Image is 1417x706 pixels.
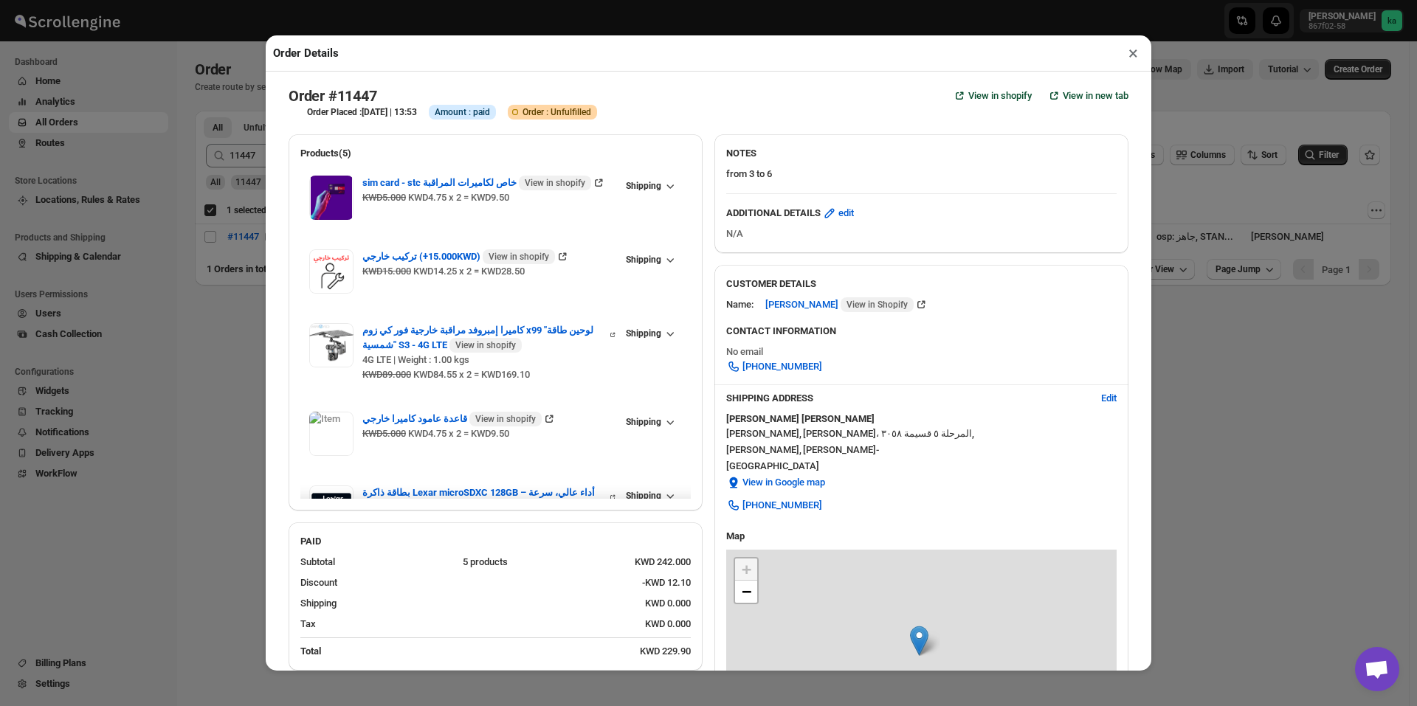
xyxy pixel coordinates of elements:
[1123,43,1144,63] button: ×
[523,106,591,118] span: Order : Unfulfilled
[726,413,875,424] b: [PERSON_NAME] [PERSON_NAME]
[406,192,509,203] span: KWD4.75 x 2 = KWD9.50
[626,180,661,192] span: Shipping
[726,148,756,159] b: NOTES
[300,555,451,570] div: Subtotal
[300,646,321,657] b: Total
[1038,84,1137,108] button: View in new tab
[300,617,633,631] div: Tax
[300,146,691,161] h2: Products(5)
[362,107,417,117] b: [DATE] | 13:53
[765,297,914,312] span: [PERSON_NAME]
[726,297,754,312] div: Name:
[411,369,530,380] span: KWD84.55 x 2 = KWD169.10
[307,106,417,118] h3: Order Placed :
[362,323,608,353] span: كاميرا إمبروفد مراقبة خارجية فور كي زوم x99 "لوحين طاقة شمسية" S3 - 4G LTE
[362,369,411,380] strike: KWD89.000
[838,206,854,221] span: edit
[1063,89,1128,103] span: View in new tab
[1092,387,1125,410] button: Edit
[726,167,1117,181] p: from 3 to 6
[362,176,591,190] span: sim card - stc خاص لكاميرات المراقبة
[626,328,661,339] span: Shipping
[525,177,585,189] span: View in shopify
[617,176,682,196] button: Shipping
[617,485,682,506] button: Shipping
[617,323,682,344] button: Shipping
[742,498,822,513] span: [PHONE_NUMBER]
[726,459,1117,474] span: [GEOGRAPHIC_DATA]
[726,346,763,357] span: No email
[309,249,354,294] img: Item
[640,644,691,659] div: KWD 229.90
[362,354,391,365] span: 4G LTE
[311,176,352,220] img: Item
[626,490,661,502] span: Shipping
[362,266,411,277] strike: KWD15.000
[742,560,751,578] span: +
[362,413,556,424] a: قاعدة عامود كاميرا خارجي View in shopify
[362,325,617,336] a: كاميرا إمبروفد مراقبة خارجية فور كي زوم x99 "لوحين طاقة شمسية" S3 - 4G LTE View in shopify
[1355,647,1399,691] div: Open chat
[489,251,549,263] span: View in shopify
[726,529,1117,544] h3: Map
[726,443,801,457] span: [PERSON_NAME] ,
[645,617,691,631] div: KWD 0.000
[726,426,801,441] span: [PERSON_NAME] ,
[362,412,542,426] span: قاعدة عامود كاميرا خارجي
[435,106,490,118] span: Amount : paid
[910,626,928,656] img: Marker
[943,84,1041,108] a: View in shopify
[626,416,661,428] span: Shipping
[726,391,1089,406] h3: SHIPPING ADDRESS
[717,355,831,378] a: [PHONE_NUMBER]
[645,596,691,611] div: KWD 0.000
[362,487,617,498] a: بطاقة ذاكرة Lexar microSDXC 128GB – أداء عالي، سرعة 633x، فئة A1، V30، U3 View in shopify
[362,251,570,262] a: تركيب خارجي (+15.000KWD) View in shopify
[617,249,682,270] button: Shipping
[717,494,831,517] a: [PHONE_NUMBER]
[735,558,757,581] a: Zoom in
[726,277,1117,291] h3: CUSTOMER DETAILS
[300,575,630,590] div: Discount
[362,192,406,203] strike: KWD5.000
[803,426,974,441] span: [PERSON_NAME]، المرحلة ٥ قسيمة ٣٠٥٨ ,
[726,228,743,239] span: N/A
[642,575,691,590] div: -KWD 12.10
[742,582,751,601] span: −
[968,89,1032,103] span: View in shopify
[362,428,406,439] strike: KWD5.000
[289,87,377,105] h2: Order #11447
[309,485,354,530] img: Item
[726,206,821,221] b: ADDITIONAL DETAILS
[1101,391,1117,406] span: Edit
[717,471,834,494] button: View in Google map
[813,201,863,225] button: edit
[300,534,691,549] h2: PAID
[362,249,555,264] span: تركيب خارجي (+15.000KWD)
[726,324,1117,339] h3: CONTACT INFORMATION
[765,299,928,310] a: [PERSON_NAME] View in Shopify
[635,555,691,570] div: KWD 242.000
[735,581,757,603] a: Zoom out
[742,359,822,374] span: [PHONE_NUMBER]
[406,428,509,439] span: KWD4.75 x 2 = KWD9.50
[626,254,661,266] span: Shipping
[617,412,682,432] button: Shipping
[300,596,633,611] div: Shipping
[411,266,525,277] span: KWD14.25 x 2 = KWD28.50
[803,443,879,457] span: [PERSON_NAME] -
[391,354,469,365] span: | Weight : 1.00 kgs
[475,413,536,425] span: View in shopify
[309,323,354,367] img: Item
[309,412,354,456] img: Item
[273,46,339,60] h2: Order Details
[362,485,608,515] span: بطاقة ذاكرة Lexar microSDXC 128GB – أداء عالي، سرعة 633x، فئة A1، V30، U3
[362,177,606,188] a: sim card - stc خاص لكاميرات المراقبة View in shopify
[463,555,624,570] div: 5 products
[847,299,908,311] span: View in Shopify
[742,475,825,490] span: View in Google map
[455,339,516,351] span: View in shopify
